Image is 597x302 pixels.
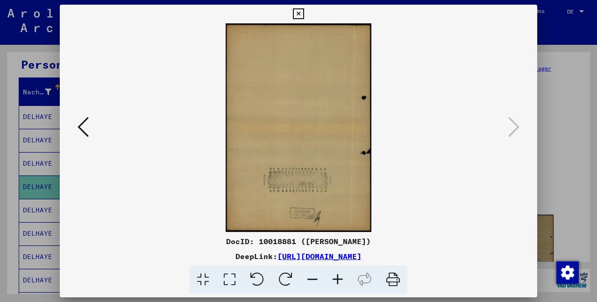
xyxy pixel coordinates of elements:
[277,252,362,261] a: [URL][DOMAIN_NAME]
[60,251,537,262] div: DeepLink:
[556,261,578,283] div: Zustimmung ändern
[60,236,537,247] div: DocID: 10018881 ([PERSON_NAME])
[92,23,505,232] img: 002.jpg
[556,261,579,284] img: Zustimmung ändern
